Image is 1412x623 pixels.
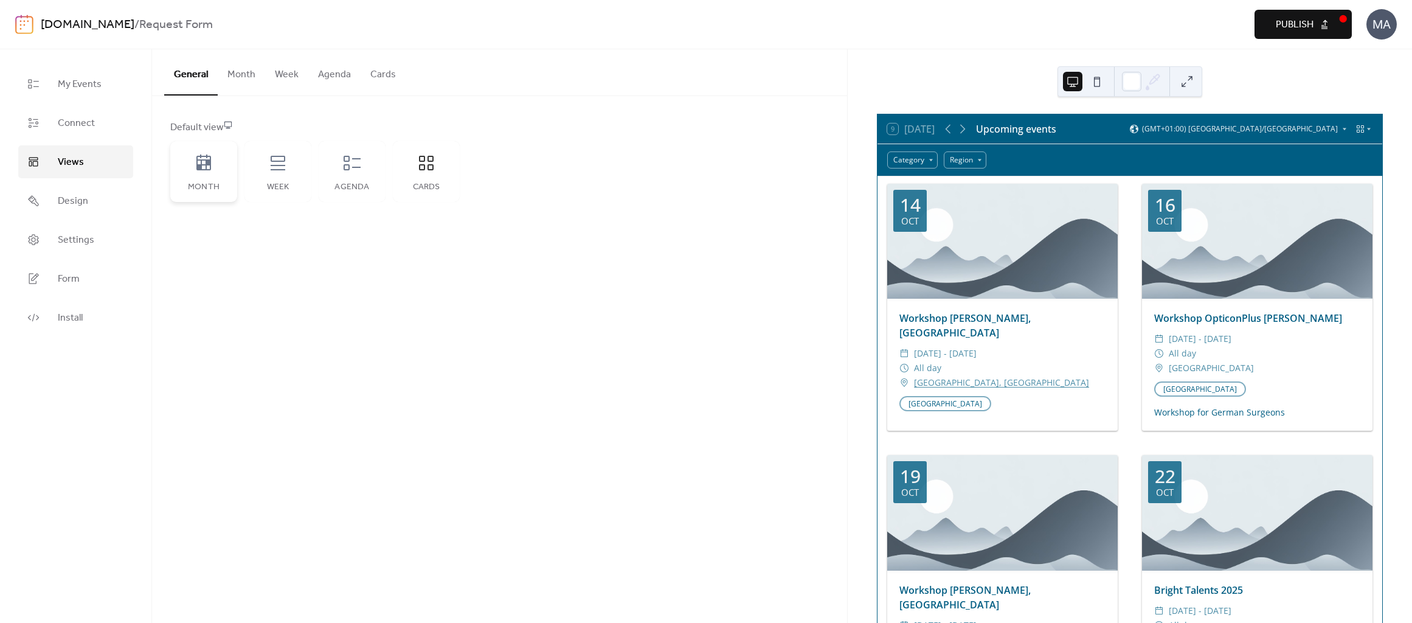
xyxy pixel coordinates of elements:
span: All day [1169,346,1196,361]
div: ​ [899,346,909,361]
span: Settings [58,233,94,248]
span: All day [914,361,941,375]
div: ​ [1154,604,1164,618]
button: Cards [361,49,406,94]
span: Form [58,272,80,287]
span: Views [58,155,84,170]
span: My Events [58,77,102,92]
div: Upcoming events [976,122,1056,136]
a: Form [18,262,133,295]
div: ​ [1154,361,1164,375]
button: Month [218,49,265,94]
a: My Events [18,68,133,100]
div: 22 [1155,467,1175,486]
b: Request Form [139,13,213,37]
a: [GEOGRAPHIC_DATA], [GEOGRAPHIC_DATA] [914,375,1089,390]
div: Oct [1156,488,1174,497]
span: [GEOGRAPHIC_DATA] [1169,361,1254,375]
div: Agenda [331,183,373,192]
a: Install [18,301,133,334]
div: Month [182,183,225,192]
button: Publish [1255,10,1352,39]
span: Connect [58,116,95,131]
div: Workshop for German Surgeons [1142,406,1372,419]
div: Default view [170,120,826,135]
span: [DATE] - [DATE] [1169,332,1231,346]
a: [DOMAIN_NAME] [41,13,134,37]
span: Install [58,311,83,325]
span: Design [58,194,88,209]
div: Workshop OpticonPlus [PERSON_NAME] [1142,311,1372,325]
div: Oct [901,217,919,226]
span: [DATE] - [DATE] [914,346,977,361]
div: ​ [899,361,909,375]
div: 14 [900,196,921,214]
div: Workshop [PERSON_NAME], [GEOGRAPHIC_DATA] [887,583,1118,612]
a: Connect [18,106,133,139]
div: ​ [899,375,909,390]
button: General [164,49,218,96]
a: Views [18,145,133,178]
div: 19 [900,467,921,486]
span: [DATE] - [DATE] [1169,604,1231,618]
div: Week [257,183,299,192]
a: Settings [18,223,133,256]
span: Publish [1276,18,1313,32]
div: Oct [1156,217,1174,226]
div: Oct [901,488,919,497]
div: Workshop [PERSON_NAME], [GEOGRAPHIC_DATA] [887,311,1118,340]
button: Agenda [308,49,361,94]
div: ​ [1154,332,1164,346]
button: Week [265,49,308,94]
span: (GMT+01:00) [GEOGRAPHIC_DATA]/[GEOGRAPHIC_DATA] [1142,125,1338,133]
div: 16 [1155,196,1175,214]
div: Cards [405,183,448,192]
b: / [134,13,139,37]
a: Design [18,184,133,217]
img: logo [15,15,33,34]
div: Bright Talents 2025 [1142,583,1372,597]
div: ​ [1154,346,1164,361]
div: MA [1366,9,1397,40]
